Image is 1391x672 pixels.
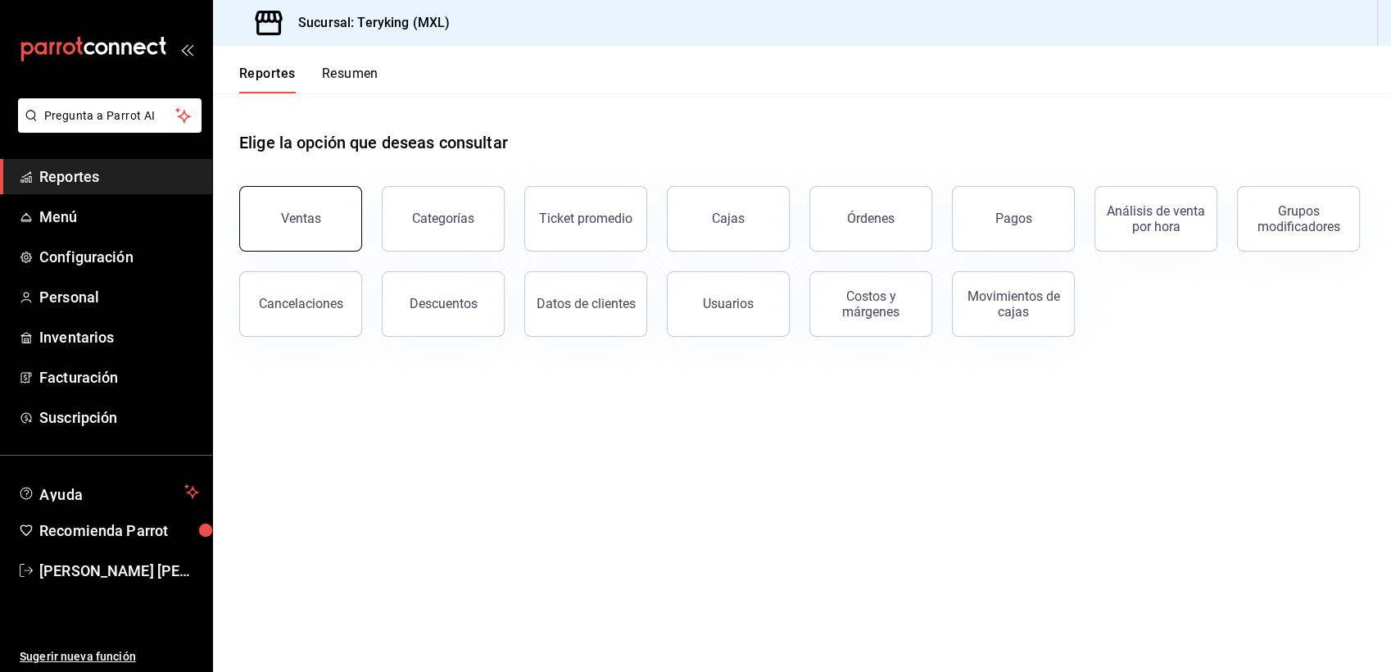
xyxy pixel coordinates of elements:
[39,206,199,228] span: Menú
[180,43,193,56] button: open_drawer_menu
[382,271,505,337] button: Descuentos
[820,288,922,320] div: Costos y márgenes
[539,211,632,226] div: Ticket promedio
[239,271,362,337] button: Cancelaciones
[410,296,478,311] div: Descuentos
[524,186,647,252] button: Ticket promedio
[667,271,790,337] button: Usuarios
[1237,186,1360,252] button: Grupos modificadores
[703,296,754,311] div: Usuarios
[963,288,1064,320] div: Movimientos de cajas
[259,296,343,311] div: Cancelaciones
[322,66,378,93] button: Resumen
[39,520,199,542] span: Recomienda Parrot
[537,296,636,311] div: Datos de clientes
[847,211,895,226] div: Órdenes
[239,66,378,93] div: navigation tabs
[285,13,450,33] h3: Sucursal: Teryking (MXL)
[952,271,1075,337] button: Movimientos de cajas
[809,186,932,252] button: Órdenes
[239,130,508,155] h1: Elige la opción que deseas consultar
[20,648,199,665] span: Sugerir nueva función
[239,186,362,252] button: Ventas
[11,119,202,136] a: Pregunta a Parrot AI
[39,482,178,502] span: Ayuda
[382,186,505,252] button: Categorías
[239,66,296,93] button: Reportes
[1105,203,1207,234] div: Análisis de venta por hora
[667,186,790,252] button: Cajas
[524,271,647,337] button: Datos de clientes
[18,98,202,133] button: Pregunta a Parrot AI
[952,186,1075,252] button: Pagos
[39,166,199,188] span: Reportes
[281,211,321,226] div: Ventas
[39,406,199,429] span: Suscripción
[39,366,199,388] span: Facturación
[44,107,176,125] span: Pregunta a Parrot AI
[809,271,932,337] button: Costos y márgenes
[712,211,745,226] div: Cajas
[39,246,199,268] span: Configuración
[39,326,199,348] span: Inventarios
[995,211,1032,226] div: Pagos
[39,560,199,582] span: [PERSON_NAME] [PERSON_NAME]
[1248,203,1349,234] div: Grupos modificadores
[39,286,199,308] span: Personal
[412,211,474,226] div: Categorías
[1094,186,1217,252] button: Análisis de venta por hora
